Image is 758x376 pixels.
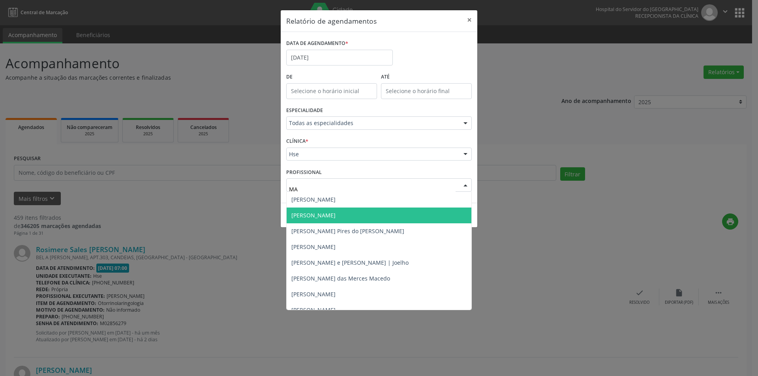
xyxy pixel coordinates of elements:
input: Selecione o horário final [381,83,472,99]
label: ATÉ [381,71,472,83]
label: DATA DE AGENDAMENTO [286,37,348,50]
span: [PERSON_NAME] e [PERSON_NAME] | Joelho [291,259,409,266]
span: Todas as especialidades [289,119,456,127]
input: Selecione o horário inicial [286,83,377,99]
input: Selecione uma data ou intervalo [286,50,393,65]
span: [PERSON_NAME] Pires do [PERSON_NAME] [291,227,404,235]
span: [PERSON_NAME] [291,306,336,314]
span: [PERSON_NAME] [291,211,336,219]
span: [PERSON_NAME] das Merces Macedo [291,275,390,282]
span: [PERSON_NAME] [291,196,336,203]
label: ESPECIALIDADE [286,105,323,117]
label: De [286,71,377,83]
label: CLÍNICA [286,135,308,148]
span: [PERSON_NAME] [291,290,336,298]
span: [PERSON_NAME] [291,243,336,251]
span: Hse [289,150,456,158]
input: Selecione um profissional [289,181,456,197]
button: Close [462,10,477,30]
h5: Relatório de agendamentos [286,16,377,26]
label: PROFISSIONAL [286,166,322,178]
